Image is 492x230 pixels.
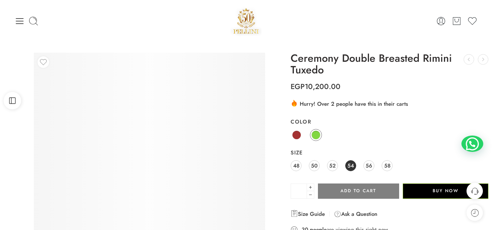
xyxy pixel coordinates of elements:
a: 50 [309,160,320,171]
a: Cart [452,16,462,26]
a: 56 [363,160,374,171]
a: Wishlist [467,16,477,26]
span: 48 [293,161,299,170]
h1: Ceremony Double Breasted Rimini Tuxedo [291,53,488,76]
a: Size Guide [291,210,325,218]
span: 50 [311,161,318,170]
label: Color [291,118,488,125]
span: EGP [291,81,305,92]
input: Product quantity [291,183,307,199]
a: 58 [382,160,393,171]
label: Size [291,149,488,156]
div: Hurry! Over 2 people have this in their carts [291,99,488,108]
span: 52 [329,161,336,170]
button: Add to cart [318,183,399,199]
a: 54 [345,160,356,171]
span: 54 [347,161,354,170]
span: 56 [366,161,372,170]
a: 48 [291,160,302,171]
a: 52 [327,160,338,171]
a: Ask a Question [334,210,377,218]
a: Login / Register [436,16,446,26]
button: Buy Now [403,183,488,199]
img: Pellini [231,5,262,36]
bdi: 10,200.00 [291,81,341,92]
a: Pellini - [231,5,262,36]
span: 58 [384,161,390,170]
